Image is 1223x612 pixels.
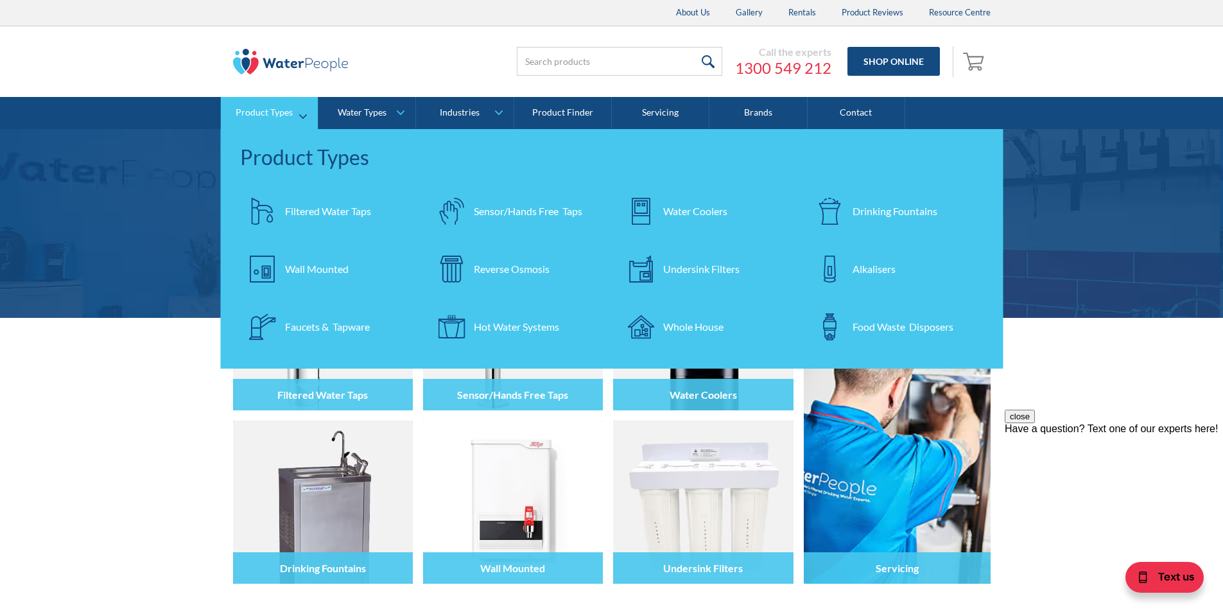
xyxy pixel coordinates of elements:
div: Water Coolers [663,204,727,219]
a: Industries [416,97,513,129]
a: Water Coolers [618,189,795,234]
nav: Product Types [221,129,1003,369]
h4: Drinking Fountains [280,562,366,574]
div: Product Types [236,107,293,118]
a: Drinking Fountains [808,189,984,234]
a: Undersink Filters [618,247,795,292]
a: Servicing [804,247,991,584]
div: Reverse Osmosis [474,261,550,277]
img: Wall Mounted [423,421,603,584]
a: Hot Water Systems [429,304,605,349]
h4: Sensor/Hands Free Taps [457,389,568,401]
a: Product Types [221,97,318,129]
h4: Wall Mounted [480,562,545,574]
h4: Servicing [876,562,919,574]
img: Drinking Fountains [233,421,413,584]
input: Search products [517,47,722,76]
a: Food Waste Disposers [808,304,984,349]
div: Water Types [338,107,386,118]
div: Hot Water Systems [474,319,559,335]
a: Servicing [612,97,709,129]
a: Reverse Osmosis [429,247,605,292]
iframe: podium webchat widget prompt [1005,410,1223,564]
div: Call the experts [735,46,831,58]
div: Food Waste Disposers [853,319,953,335]
a: Faucets & Tapware [240,304,417,349]
a: 1300 549 212 [735,58,831,78]
div: Industries [440,107,480,118]
a: Open empty cart [960,46,991,77]
a: Shop Online [847,47,940,76]
div: Undersink Filters [663,261,740,277]
h4: Water Coolers [670,389,737,401]
div: Whole House [663,319,724,335]
a: Whole House [618,304,795,349]
div: Wall Mounted [285,261,349,277]
a: Water Types [318,97,415,129]
a: Sensor/Hands Free Taps [429,189,605,234]
a: Product Finder [514,97,612,129]
div: Filtered Water Taps [285,204,371,219]
img: shopping cart [963,51,987,71]
img: The Water People [233,49,349,74]
a: Wall Mounted [240,247,417,292]
div: Faucets & Tapware [285,319,370,335]
div: Sensor/Hands Free Taps [474,204,582,219]
a: Brands [709,97,807,129]
a: Contact [808,97,905,129]
div: Drinking Fountains [853,204,937,219]
iframe: podium webchat widget bubble [1095,548,1223,612]
h4: Filtered Water Taps [277,389,368,401]
div: Alkalisers [853,261,896,277]
img: Undersink Filters [613,421,793,584]
h4: Undersink Filters [663,562,743,574]
a: Filtered Water Taps [240,189,417,234]
div: Product Types [240,142,984,173]
a: Alkalisers [808,247,984,292]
